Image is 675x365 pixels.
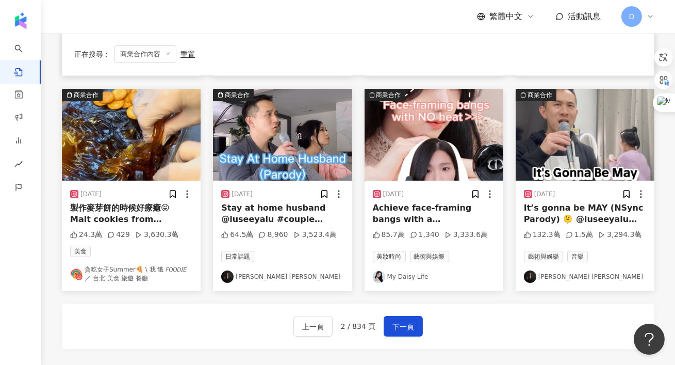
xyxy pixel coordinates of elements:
span: 日常話題 [221,251,254,262]
img: KOL Avatar [221,271,234,283]
iframe: Help Scout Beacon - Open [634,324,665,355]
div: 重置 [180,50,195,58]
div: 3,630.3萬 [135,230,178,240]
a: KOL Avatar[PERSON_NAME] [PERSON_NAME] [524,271,646,283]
div: 商業合作 [376,90,401,100]
img: KOL Avatar [70,268,83,280]
button: 上一頁 [293,316,333,337]
div: 132.3萬 [524,230,561,240]
img: logo icon [12,12,29,29]
img: KOL Avatar [524,271,536,283]
span: 上一頁 [302,321,324,333]
div: 商業合作 [74,90,98,100]
div: 製作麥芽餅的時候好療癒😝 Malt cookies from [GEOGRAPHIC_DATA] are crunchy biscuits with a sweet malt filling, ... [70,202,192,226]
span: 美妝時尚 [373,251,406,262]
div: 429 [107,230,130,240]
div: [DATE] [534,190,555,199]
img: post-image [365,89,503,181]
div: 1,340 [410,230,439,240]
img: post-image [62,89,201,181]
div: 64.5萬 [221,230,253,240]
div: [DATE] [232,190,253,199]
div: [DATE] [383,190,404,199]
a: KOL AvatarMy Daisy Life [373,271,495,283]
img: post-image [516,89,654,181]
img: KOL Avatar [373,271,385,283]
div: post-image商業合作 [62,89,201,181]
span: 2 / 834 頁 [341,322,376,330]
div: 3,523.4萬 [293,230,337,240]
div: It’s gonna be MAY (NSync Parody) 🫠 @luseeyalu #couple #comedy #parody #relationship #late #itsgon... [524,202,646,226]
span: 活動訊息 [568,11,601,21]
span: 下一頁 [392,321,414,333]
span: 音樂 [567,251,588,262]
div: Stay at home husband @luseeyalu #couple #comedy #parody #relationship #stayathomehusband #musicne... [221,202,343,226]
div: [DATE] [80,190,102,199]
button: 下一頁 [384,316,423,337]
span: 正在搜尋 ： [74,50,110,58]
div: 商業合作 [528,90,552,100]
img: post-image [213,89,352,181]
div: 商業合作 [225,90,250,100]
span: 繁體中文 [489,11,522,22]
div: Achieve face-framing bangs with a scrunchie٩(•̤̀ᵕ•̤́๑) Hope y’all like it!❤︎ . . Save and share i... [373,202,495,226]
span: rise [14,154,23,177]
div: 3,294.3萬 [598,230,641,240]
div: post-image商業合作 [365,89,503,181]
div: 85.7萬 [373,230,405,240]
span: 商業合作內容 [114,45,176,63]
a: KOL Avatar貪吃女子Summer🍕 \ 我 餓 𝘍𝘖𝘖𝘋𝘐𝘌 ／ 台北 美食 旅遊 餐廳 [70,265,192,283]
div: 24.3萬 [70,230,102,240]
a: KOL Avatar[PERSON_NAME] [PERSON_NAME] [221,271,343,283]
div: post-image商業合作 [516,89,654,181]
span: 藝術與娛樂 [410,251,449,262]
span: D [629,11,635,22]
span: 藝術與娛樂 [524,251,563,262]
a: search [14,37,35,77]
span: 美食 [70,246,91,257]
div: 8,960 [258,230,288,240]
div: 3,333.6萬 [444,230,488,240]
div: 1.5萬 [566,230,593,240]
div: post-image商業合作 [213,89,352,181]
